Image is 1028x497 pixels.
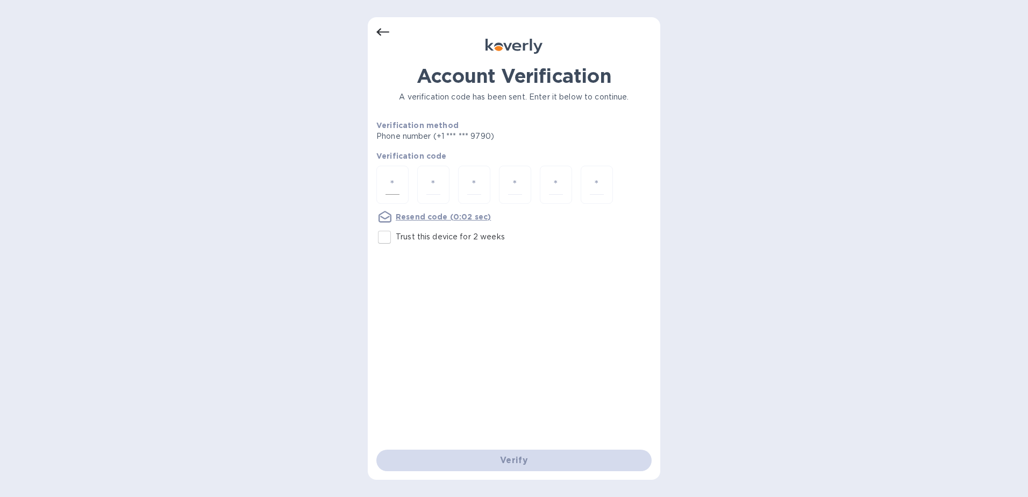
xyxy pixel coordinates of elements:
[376,121,459,130] b: Verification method
[396,231,505,243] p: Trust this device for 2 weeks
[376,91,652,103] p: A verification code has been sent. Enter it below to continue.
[376,65,652,87] h1: Account Verification
[376,151,652,161] p: Verification code
[396,212,491,221] u: Resend code (0:02 sec)
[376,131,576,142] p: Phone number (+1 *** *** 9790)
